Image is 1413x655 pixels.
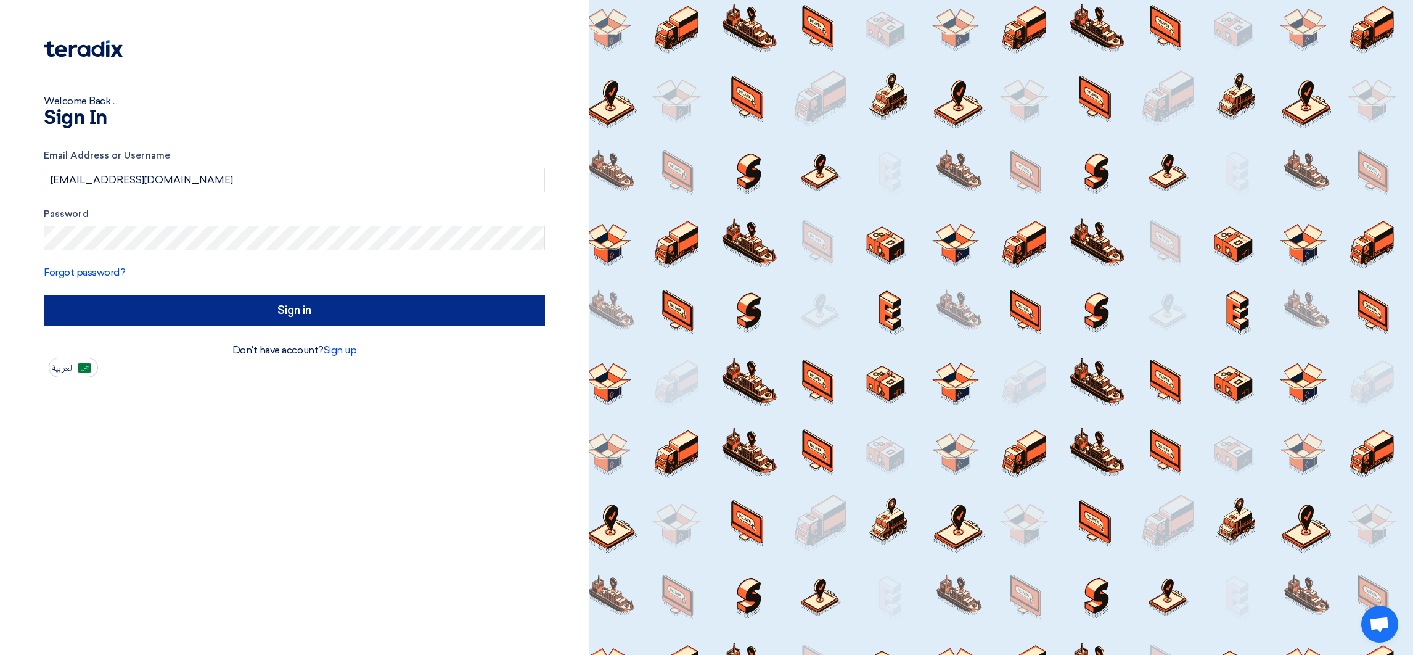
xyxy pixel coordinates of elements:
h1: Sign In [44,109,545,128]
a: Sign up [324,344,357,356]
label: Email Address or Username [44,149,545,163]
a: Forgot password? [44,266,125,278]
input: Sign in [44,295,545,326]
button: العربية [49,358,98,377]
img: ar-AR.png [78,363,91,373]
span: العربية [52,364,74,373]
div: Don't have account? [44,343,545,358]
div: Welcome Back ... [44,94,545,109]
input: Enter your business email or username [44,168,545,192]
a: Open chat [1361,606,1398,643]
label: Password [44,207,545,221]
img: Teradix logo [44,40,123,57]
